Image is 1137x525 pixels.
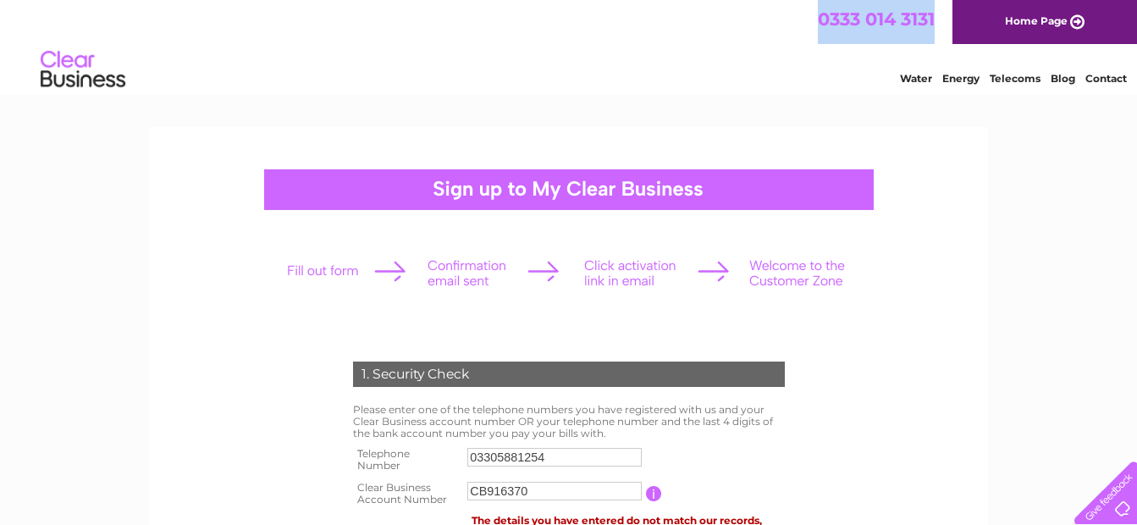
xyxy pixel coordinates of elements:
[1051,72,1075,85] a: Blog
[990,72,1040,85] a: Telecoms
[40,44,126,96] img: logo.png
[900,72,932,85] a: Water
[646,486,662,501] input: Information
[349,443,464,477] th: Telephone Number
[818,8,935,30] a: 0333 014 3131
[169,9,969,82] div: Clear Business is a trading name of Verastar Limited (registered in [GEOGRAPHIC_DATA] No. 3667643...
[349,400,789,443] td: Please enter one of the telephone numbers you have registered with us and your Clear Business acc...
[942,72,980,85] a: Energy
[353,362,785,387] div: 1. Security Check
[349,477,464,511] th: Clear Business Account Number
[1085,72,1127,85] a: Contact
